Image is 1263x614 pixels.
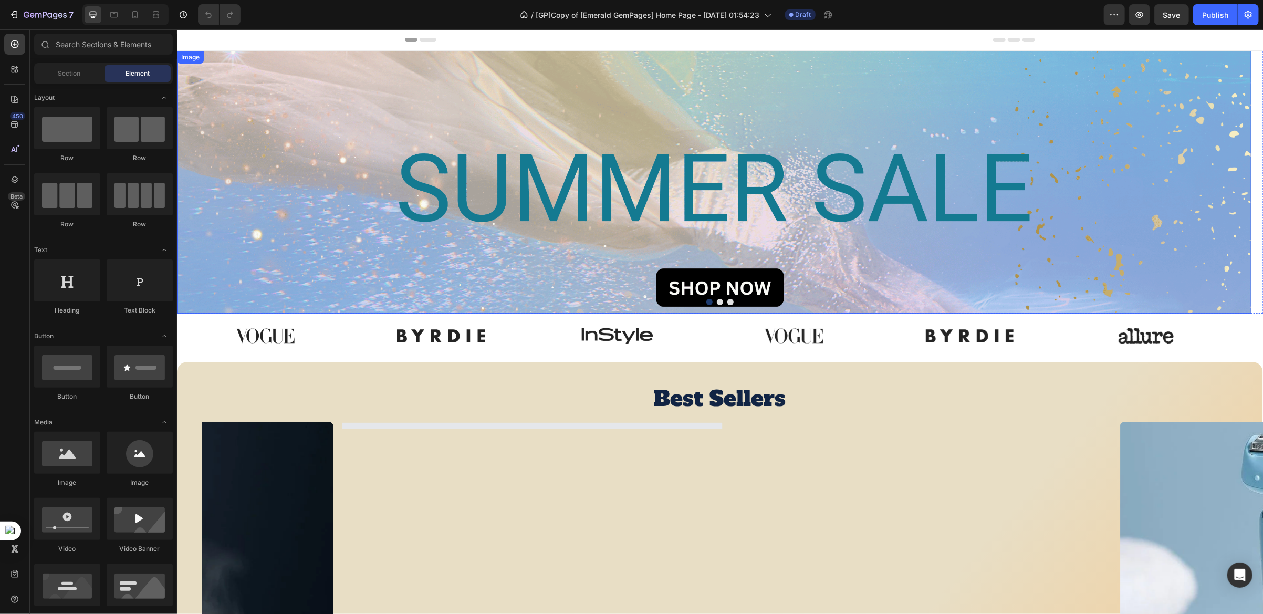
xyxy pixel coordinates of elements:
img: Discover trending gadget, home, fashion, and pet essentials at Strike Algo. Shop curated best‑sel... [44,293,132,320]
div: Image [107,478,173,487]
span: Text [34,245,47,255]
div: Video Banner [107,544,173,554]
img: Discover trending gadget, home, fashion, and pet essentials at Strike Algo. Shop curated best‑sel... [220,293,308,320]
div: Row [34,153,100,163]
div: 450 [10,112,25,120]
span: Toggle open [156,328,173,345]
button: Dot [540,269,546,276]
p: 7 [69,8,74,21]
span: Element [126,69,150,78]
div: Row [34,220,100,229]
span: Toggle open [156,89,173,106]
div: Heading [34,306,100,315]
span: Section [58,69,81,78]
div: Video [34,544,100,554]
div: Undo/Redo [198,4,241,25]
img: Discover trending gadget, home, fashion, and pet essentials at Strike Algo. Shop curated best‑sel... [396,293,484,320]
div: Text Block [107,306,173,315]
button: Save [1154,4,1189,25]
span: Toggle open [156,414,173,431]
div: Open Intercom Messenger [1227,563,1252,588]
span: / [531,9,534,20]
img: Discover trending gadget, home, fashion, and pet essentials at Strike Algo. Shop curated best‑sel... [572,293,660,320]
span: Media [34,418,53,427]
div: Image [34,478,100,487]
span: Button [34,331,54,341]
span: Toggle open [156,242,173,258]
div: Publish [1202,9,1228,20]
div: Beta [8,192,25,201]
span: Draft [796,10,811,19]
button: Dot [550,269,557,276]
input: Search Sections & Elements [34,34,173,55]
h2: Best Sellers [25,355,1061,384]
div: Button [107,392,173,401]
button: Dot [529,269,536,276]
button: Publish [1193,4,1237,25]
div: Button [34,392,100,401]
span: Save [1163,11,1181,19]
button: 7 [4,4,78,25]
div: Row [107,153,173,163]
img: Discover trending gadget, home, fashion, and pet essentials at Strike Algo. Shop curated best‑sel... [749,293,837,320]
img: Discover trending gadget, home, fashion, and pet essentials at Strike Algo. Shop curated best‑sel... [925,293,1013,320]
iframe: Design area [177,29,1263,614]
div: Row [107,220,173,229]
span: [GP]Copy of [Emerald GemPages] Home Page - [DATE] 01:54:23 [536,9,760,20]
span: Layout [34,93,55,102]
